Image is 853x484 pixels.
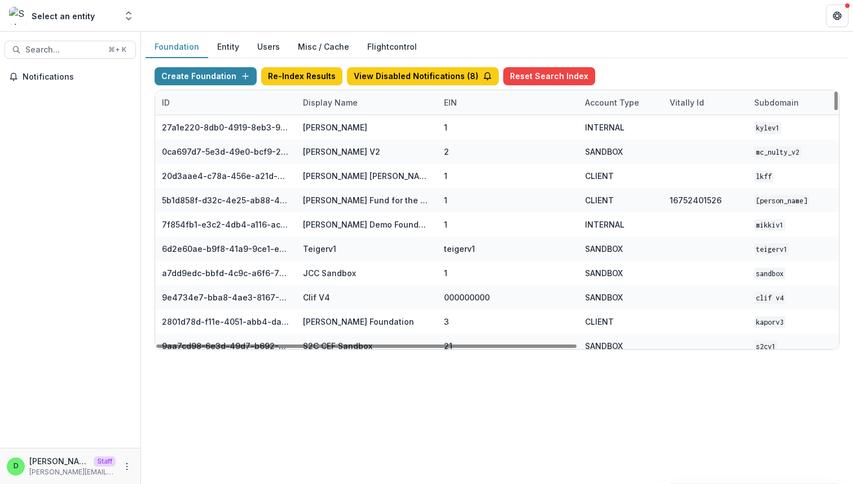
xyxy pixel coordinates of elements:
div: [PERSON_NAME] Fund for the Blind [303,194,430,206]
button: More [120,460,134,473]
code: mc_nulty_v2 [754,146,801,158]
div: Clif V4 [303,291,330,303]
div: SANDBOX [585,291,623,303]
code: kylev1 [754,122,781,134]
div: CLIENT [585,170,614,182]
code: lkff [754,171,773,182]
div: ⌘ + K [106,43,129,56]
div: 6d2e60ae-b9f8-41a9-9ce1-e608d0f20ec5 [162,243,289,255]
code: Clif V4 [754,292,785,304]
div: Account Type [578,90,663,115]
div: INTERNAL [585,121,625,133]
div: 27a1e220-8db0-4919-8eb3-9f29ee33f7b0 [162,121,289,133]
button: View Disabled Notifications (8) [347,67,499,85]
div: CLIENT [585,316,614,328]
div: Subdomain [748,90,832,115]
button: Get Help [826,5,848,27]
code: mikkiv1 [754,219,785,231]
p: [PERSON_NAME] [29,455,89,467]
div: 1 [444,267,447,279]
code: teigerv1 [754,243,789,255]
div: 1 [444,194,447,206]
div: Display Name [296,97,364,108]
div: 2 [444,146,449,158]
div: 21 [444,340,452,352]
button: Notifications [5,68,136,86]
div: CLIENT [585,194,614,206]
div: EIN [437,97,464,108]
div: 16752401526 [670,194,722,206]
div: ID [155,97,177,108]
div: Account Type [578,97,646,108]
code: sandbox [754,268,785,280]
div: 3 [444,316,449,328]
div: 7f854fb1-e3c2-4db4-a116-aca576521abc [162,219,289,230]
div: EIN [437,90,578,115]
p: [PERSON_NAME][EMAIL_ADDRESS][DOMAIN_NAME] [29,467,116,477]
button: Misc / Cache [289,36,358,58]
button: Users [248,36,289,58]
button: Create Foundation [155,67,257,85]
div: [PERSON_NAME] Demo Foundation [303,219,430,230]
div: 5b1d858f-d32c-4e25-ab88-434536713791 [162,194,289,206]
div: 1 [444,219,447,230]
button: Re-Index Results [261,67,342,85]
button: Foundation [146,36,208,58]
div: Divyansh [14,463,19,470]
div: Vitally Id [663,90,748,115]
div: ID [155,90,296,115]
div: 1 [444,121,447,133]
div: Subdomain [748,97,806,108]
div: SANDBOX [585,267,623,279]
a: Flightcontrol [367,41,417,53]
p: Staff [94,456,116,466]
div: a7dd9edc-bbfd-4c9c-a6f6-76d0743bf1cd [162,267,289,279]
div: SANDBOX [585,146,623,158]
button: Search... [5,41,136,59]
div: 000000000 [444,291,490,303]
div: [PERSON_NAME] V2 [303,146,380,158]
div: 20d3aae4-c78a-456e-a21d-91c97a6a725f [162,170,289,182]
code: s2cv1 [754,341,777,352]
div: Teigerv1 [303,243,336,255]
div: 0ca697d7-5e3d-49e0-bcf9-217f69e92d71 [162,146,289,158]
span: Search... [25,45,102,55]
div: [PERSON_NAME] [PERSON_NAME] Family Foundation [303,170,430,182]
div: 2801d78d-f11e-4051-abb4-dab00da98882 [162,316,289,328]
div: S2C CEF Sandbox [303,340,372,352]
div: SANDBOX [585,243,623,255]
div: 9e4734e7-bba8-4ae3-8167-95d86cec7b4b [162,291,289,303]
div: teigerv1 [444,243,475,255]
span: Notifications [23,72,131,82]
div: JCC Sandbox [303,267,356,279]
img: Select an entity [9,7,27,25]
div: SANDBOX [585,340,623,352]
div: INTERNAL [585,219,625,230]
div: Display Name [296,90,437,115]
button: Reset Search Index [503,67,595,85]
code: [PERSON_NAME] [754,195,809,207]
code: kaporv3 [754,316,785,328]
div: 9aa7cd98-6e3d-49d7-b692-3e5f3d1facd4 [162,340,289,352]
div: [PERSON_NAME] Foundation [303,316,414,328]
div: [PERSON_NAME] [303,121,367,133]
div: 1 [444,170,447,182]
button: Open entity switcher [121,5,137,27]
div: Vitally Id [663,97,711,108]
button: Entity [208,36,248,58]
div: Select an entity [32,10,95,22]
